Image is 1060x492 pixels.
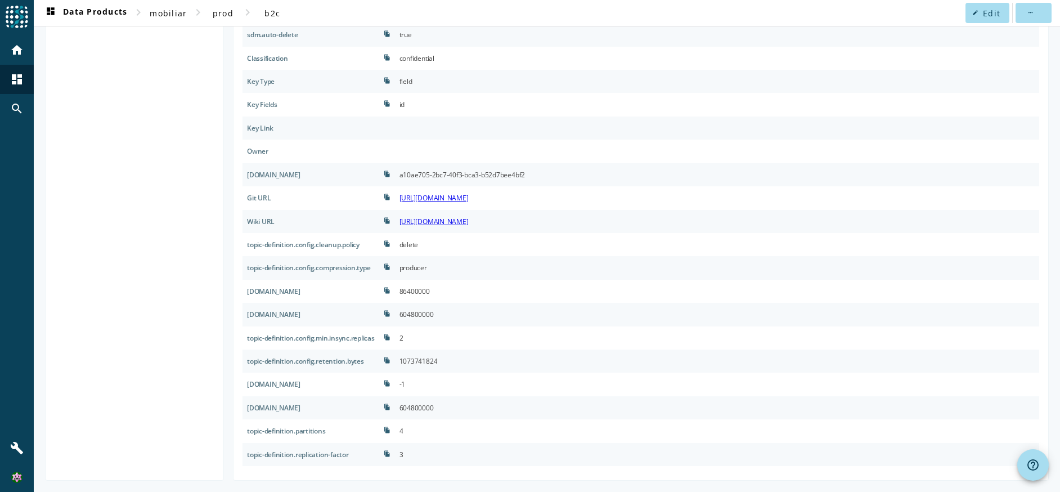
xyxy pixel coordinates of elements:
[399,331,403,345] div: 2
[384,380,390,387] i: file_copy
[384,194,390,200] i: file_copy
[384,217,390,224] i: file_copy
[10,43,24,57] mat-icon: home
[384,30,390,37] i: file_copy
[399,377,406,391] div: -1
[399,354,438,368] div: 1073741824
[384,54,390,61] i: file_copy
[254,3,290,23] button: b2c
[399,424,403,438] div: 4
[384,263,390,270] i: file_copy
[205,3,241,23] button: prod
[399,401,434,415] div: 604800000
[399,51,434,65] div: confidential
[384,171,390,177] i: file_copy
[191,6,205,19] mat-icon: chevron_right
[242,47,379,70] div: sdm.custom.classification
[1026,458,1040,472] mat-icon: help_outline
[11,472,23,483] img: 3487413f3e4f654dbcb0139c4dc6a4cd
[242,443,379,466] div: topic-definition.replication-factor
[241,6,254,19] mat-icon: chevron_right
[213,8,233,19] span: prod
[384,100,390,107] i: file_copy
[242,233,379,256] div: topic-definition.config.cleanup.policy
[384,334,390,341] i: file_copy
[399,284,430,298] div: 86400000
[242,373,379,396] div: topic-definition.config.retention.ms
[242,326,379,350] div: topic-definition.config.min.insync.replicas
[39,3,132,23] button: Data Products
[384,427,390,433] i: file_copy
[399,97,405,111] div: id
[399,238,419,252] div: delete
[384,450,390,457] i: file_copy
[150,8,187,19] span: mobiliar
[965,3,1009,23] button: Edit
[399,307,434,321] div: 604800000
[399,217,469,226] a: [URL][DOMAIN_NAME]
[384,287,390,294] i: file_copy
[242,186,379,209] div: spoud.git.url
[384,77,390,84] i: file_copy
[44,6,57,20] mat-icon: dashboard
[242,419,379,442] div: topic-definition.partitions
[6,6,28,28] img: spoud-logo.svg
[384,310,390,317] i: file_copy
[1027,10,1033,16] mat-icon: more_horiz
[399,168,525,182] div: a10ae705-2bc7-40f3-bca3-b52d7bee4bf2
[972,10,978,16] mat-icon: edit
[132,6,145,19] mat-icon: chevron_right
[399,74,412,88] div: field
[384,404,390,410] i: file_copy
[264,8,280,19] span: b2c
[399,193,469,203] a: [URL][DOMAIN_NAME]
[399,261,427,275] div: producer
[242,117,379,140] div: sdm.custom.key_link
[10,441,24,455] mat-icon: build
[242,256,379,279] div: topic-definition.config.compression.type
[242,303,379,326] div: topic-definition.config.max.compaction.lag.ms
[10,73,24,86] mat-icon: dashboard
[983,8,1000,19] span: Edit
[399,448,403,462] div: 3
[242,210,379,233] div: spoud.wiki.url
[10,102,24,115] mat-icon: search
[242,93,379,116] div: sdm.custom.key_fields
[242,140,379,163] div: sdm.data.user.email
[44,6,127,20] span: Data Products
[242,23,379,46] div: sdm.auto-delete
[384,240,390,247] i: file_copy
[242,280,379,303] div: topic-definition.config.delete.retention.ms
[145,3,191,23] button: mobiliar
[242,396,379,419] div: topic-definition.config.segment.ms
[242,163,379,186] div: sdm.owner.id
[399,28,412,42] div: true
[242,350,379,373] div: topic-definition.config.retention.bytes
[384,357,390,364] i: file_copy
[242,70,379,93] div: sdm.custom.key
